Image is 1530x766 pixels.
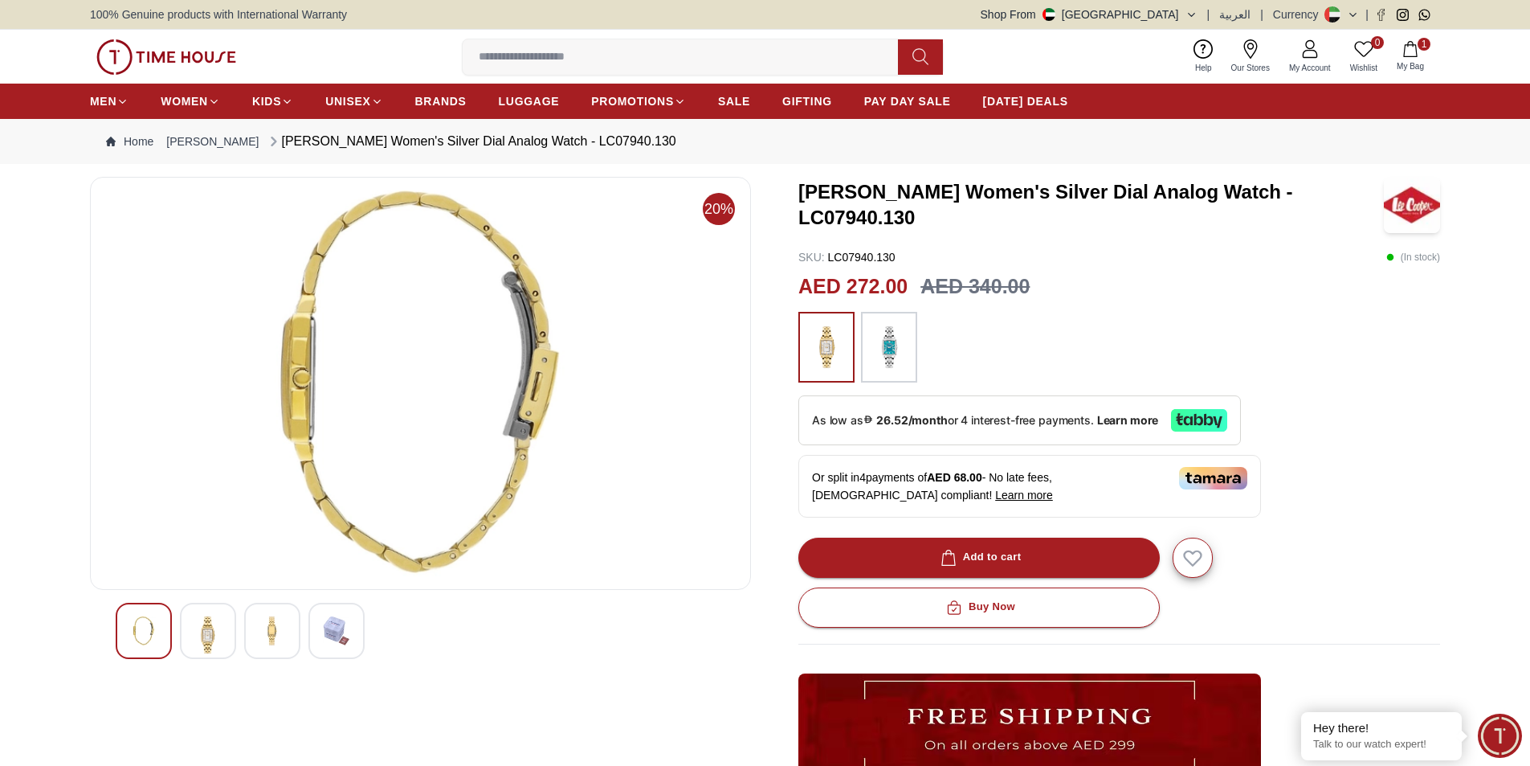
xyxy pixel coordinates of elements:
a: WOMEN [161,87,220,116]
span: AED 68.00 [927,471,981,484]
div: Add to cart [937,548,1022,567]
button: العربية [1219,6,1251,23]
span: Help [1189,62,1218,74]
span: My Account [1283,62,1337,74]
img: Lee Cooper Women's Silver Dial Analog Watch - LC07940.130 [1384,177,1440,233]
img: United Arab Emirates [1042,8,1055,21]
span: WOMEN [161,93,208,109]
img: ... [869,320,909,375]
a: Facebook [1375,9,1387,21]
span: 20% [703,193,735,225]
a: Whatsapp [1418,9,1430,21]
span: GIFTING [782,93,832,109]
span: Learn more [995,489,1053,502]
img: Lee Cooper Women's Silver Dial Analog Watch - LC07940.130 [258,616,287,645]
img: Lee Cooper Women's Silver Dial Analog Watch - LC07940.130 [194,616,222,653]
nav: Breadcrumb [90,119,1440,164]
div: Hey there! [1313,720,1450,736]
span: [DATE] DEALS [983,93,1068,109]
h3: AED 340.00 [920,272,1030,302]
span: 1 [1418,38,1430,51]
span: UNISEX [325,93,370,109]
a: PROMOTIONS [591,87,686,116]
a: SALE [718,87,750,116]
img: Lee Cooper Women's Silver Dial Analog Watch - LC07940.130 [104,190,737,576]
span: 0 [1371,36,1384,49]
div: Currency [1273,6,1325,23]
img: ... [806,320,847,375]
a: [PERSON_NAME] [166,133,259,150]
img: ... [96,39,236,75]
span: My Bag [1390,60,1430,72]
a: Help [1185,36,1222,77]
span: | [1260,6,1263,23]
button: Buy Now [798,588,1160,628]
span: KIDS [252,93,281,109]
a: MEN [90,87,129,116]
h3: [PERSON_NAME] Women's Silver Dial Analog Watch - LC07940.130 [798,179,1384,231]
span: 100% Genuine products with International Warranty [90,6,347,23]
div: Chat Widget [1478,714,1522,758]
img: Lee Cooper Women's Silver Dial Analog Watch - LC07940.130 [322,616,351,645]
a: LUGGAGE [499,87,560,116]
a: Our Stores [1222,36,1279,77]
a: Home [106,133,153,150]
img: Lee Cooper Women's Silver Dial Analog Watch - LC07940.130 [129,616,158,645]
p: Talk to our watch expert! [1313,738,1450,752]
span: | [1365,6,1369,23]
span: Our Stores [1225,62,1276,74]
span: MEN [90,93,116,109]
span: PROMOTIONS [591,93,674,109]
a: [DATE] DEALS [983,87,1068,116]
a: Instagram [1397,9,1409,21]
a: GIFTING [782,87,832,116]
a: KIDS [252,87,293,116]
div: Or split in 4 payments of - No late fees, [DEMOGRAPHIC_DATA] compliant! [798,455,1261,518]
span: BRANDS [415,93,467,109]
span: Wishlist [1344,62,1384,74]
div: [PERSON_NAME] Women's Silver Dial Analog Watch - LC07940.130 [266,132,676,151]
img: Tamara [1179,467,1247,490]
a: 0Wishlist [1340,36,1387,77]
span: | [1207,6,1210,23]
span: SKU : [798,251,825,264]
a: BRANDS [415,87,467,116]
h2: AED 272.00 [798,272,908,302]
span: LUGGAGE [499,93,560,109]
p: LC07940.130 [798,249,896,265]
button: 1My Bag [1387,38,1434,76]
div: Buy Now [943,598,1015,616]
p: ( In stock ) [1386,249,1440,265]
button: Add to cart [798,538,1160,578]
button: Shop From[GEOGRAPHIC_DATA] [981,6,1197,23]
span: PAY DAY SALE [864,93,951,109]
a: PAY DAY SALE [864,87,951,116]
a: UNISEX [325,87,382,116]
span: SALE [718,93,750,109]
